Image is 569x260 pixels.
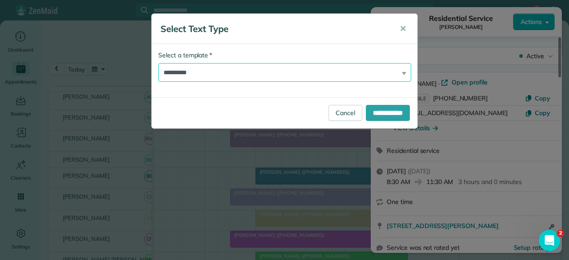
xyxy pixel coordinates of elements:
iframe: Intercom live chat [539,230,560,251]
h5: Select Text Type [160,23,387,35]
label: Select a template [158,51,212,60]
span: 2 [557,230,564,237]
span: ✕ [400,24,406,34]
a: Cancel [329,105,362,121]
